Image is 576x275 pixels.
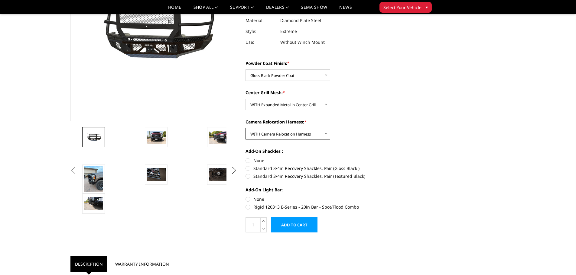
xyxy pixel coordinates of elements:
[246,89,412,96] label: Center Grill Mesh:
[246,60,412,66] label: Powder Coat Finish:
[246,37,276,48] dt: Use:
[69,166,78,175] button: Previous
[379,2,432,13] button: Select Your Vehicle
[229,166,239,175] button: Next
[280,37,325,48] dd: Without Winch Mount
[84,133,103,142] img: 2023-2025 Ford F250-350 - FT Series - Extreme Front Bumper
[280,26,297,37] dd: Extreme
[246,204,412,210] label: Rigid 120313 E-Series - 20in Bar - Spot/Flood Combo
[339,5,352,14] a: News
[426,4,428,10] span: ▾
[246,196,412,202] label: None
[209,131,228,143] img: 2023-2025 Ford F250-350 - FT Series - Extreme Front Bumper
[383,4,421,11] span: Select Your Vehicle
[246,15,276,26] dt: Material:
[246,165,412,171] label: Standard 3/4in Recovery Shackles, Pair (Gloss Black )
[168,5,181,14] a: Home
[246,157,412,164] label: None
[84,166,103,192] img: 2023-2025 Ford F250-350 - FT Series - Extreme Front Bumper
[84,197,103,210] img: 2023-2025 Ford F250-350 - FT Series - Extreme Front Bumper
[266,5,289,14] a: Dealers
[147,131,166,143] img: 2023-2025 Ford F250-350 - FT Series - Extreme Front Bumper
[246,187,412,193] label: Add-On Light Bar:
[301,5,327,14] a: SEMA Show
[147,168,166,181] img: 2023-2025 Ford F250-350 - FT Series - Extreme Front Bumper
[230,5,254,14] a: Support
[70,256,107,272] a: Description
[271,217,317,232] input: Add to Cart
[280,15,321,26] dd: Diamond Plate Steel
[246,173,412,179] label: Standard 3/4in Recovery Shackles, Pair (Textured Black)
[246,26,276,37] dt: Style:
[246,148,412,154] label: Add-On Shackles :
[111,256,174,272] a: Warranty Information
[194,5,218,14] a: shop all
[546,246,576,275] iframe: Chat Widget
[209,168,228,181] img: 2023-2025 Ford F250-350 - FT Series - Extreme Front Bumper
[246,119,412,125] label: Camera Relocation Harness:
